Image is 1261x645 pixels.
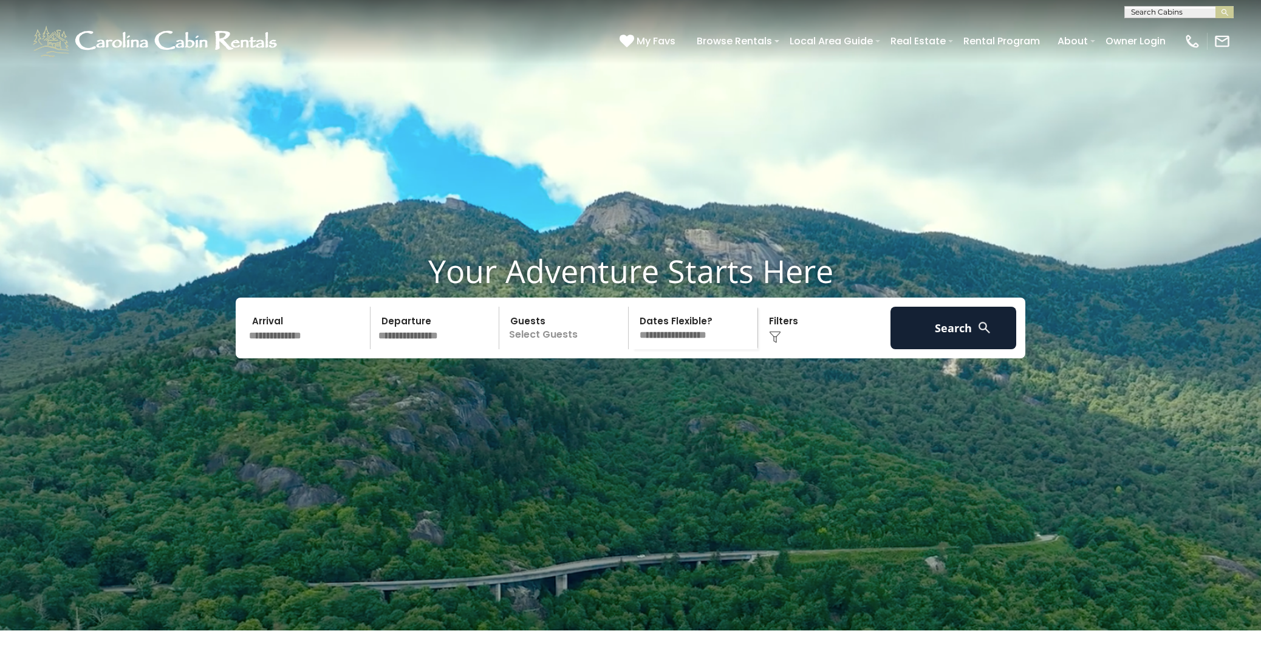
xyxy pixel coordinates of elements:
img: mail-regular-white.png [1214,33,1231,50]
a: About [1051,30,1094,52]
img: White-1-1-2.png [30,23,282,60]
a: Browse Rentals [691,30,778,52]
img: filter--v1.png [769,331,781,343]
img: search-regular-white.png [977,320,992,335]
a: Local Area Guide [784,30,879,52]
a: Real Estate [884,30,952,52]
a: My Favs [620,33,678,49]
p: Select Guests [503,307,628,349]
button: Search [890,307,1016,349]
img: phone-regular-white.png [1184,33,1201,50]
span: My Favs [637,33,675,49]
a: Rental Program [957,30,1046,52]
h1: Your Adventure Starts Here [9,252,1252,290]
a: Owner Login [1099,30,1172,52]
